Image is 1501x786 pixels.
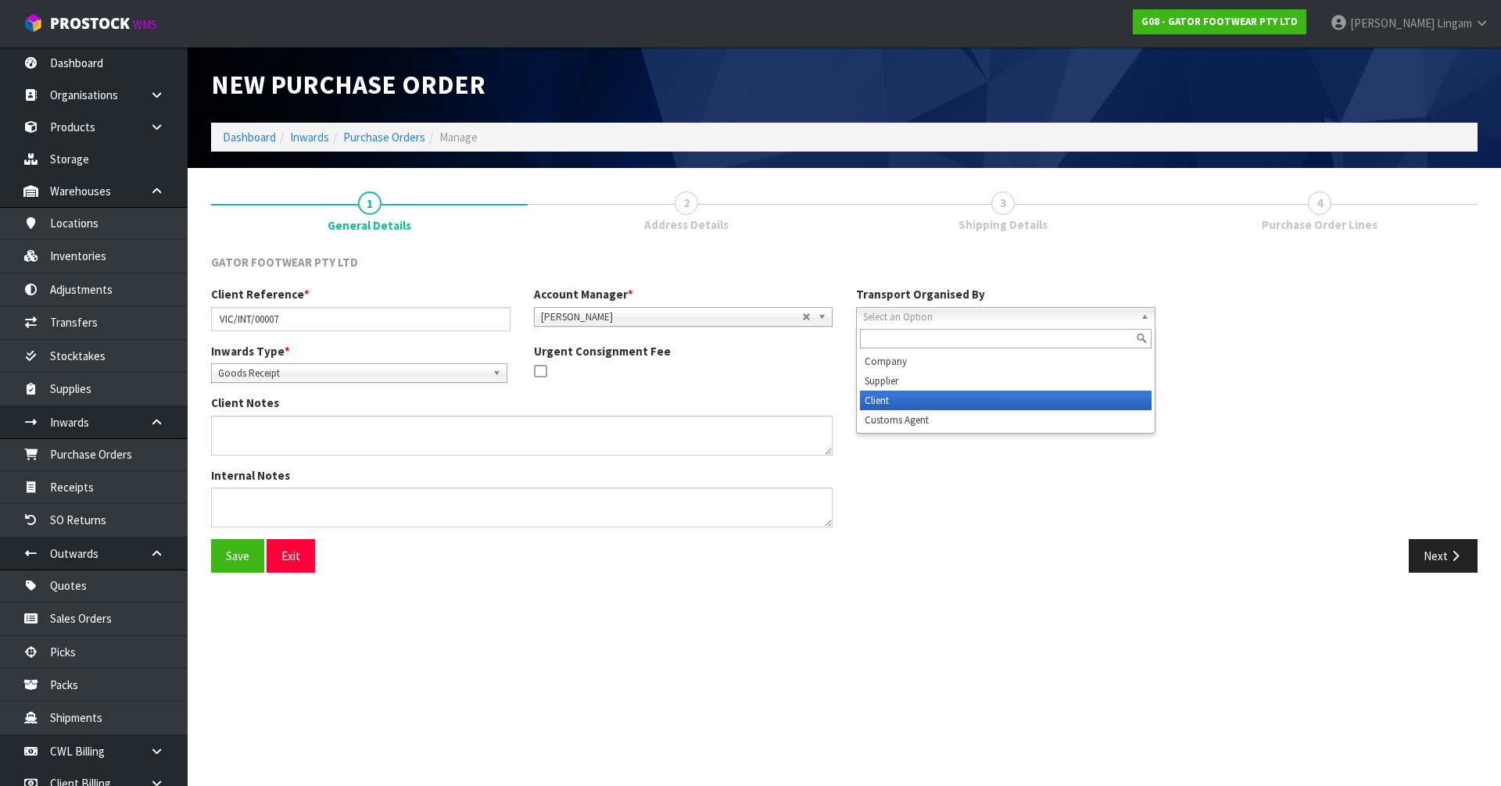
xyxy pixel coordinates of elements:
label: Client Reference [211,286,310,302]
span: [PERSON_NAME] [541,308,803,327]
span: Select an Option [863,308,1134,327]
span: 2 [675,191,698,215]
span: General Details [211,242,1478,585]
label: Urgent Consignment Fee [534,343,671,359]
span: 3 [991,191,1015,215]
span: Address Details [644,216,729,233]
span: 1 [358,191,382,215]
span: ProStock [50,13,130,34]
img: cube-alt.png [23,13,43,33]
a: Purchase Orders [343,130,425,145]
span: Shipping Details [958,216,1048,233]
label: Inwards Type [211,343,290,359]
span: General Details [328,217,411,234]
button: Next [1409,539,1478,573]
li: Client [860,391,1152,410]
label: Client Notes [211,395,279,411]
li: Customs Agent [860,410,1152,430]
label: Account Manager [534,286,633,302]
button: Save [211,539,264,573]
button: Exit [267,539,315,573]
label: Transport Organised By [856,286,985,302]
small: WMS [133,17,157,32]
li: Supplier [860,371,1152,391]
li: Company [860,352,1152,371]
span: GATOR FOOTWEAR PTY LTD [211,255,358,270]
span: New Purchase Order [211,68,485,101]
span: Manage [439,130,478,145]
label: Internal Notes [211,467,290,484]
span: Goods Receipt [218,364,486,383]
strong: G08 - GATOR FOOTWEAR PTY LTD [1141,15,1298,28]
a: G08 - GATOR FOOTWEAR PTY LTD [1133,9,1306,34]
input: Client Reference [211,307,510,331]
span: [PERSON_NAME] [1350,16,1435,30]
span: Lingam [1437,16,1472,30]
a: Dashboard [223,130,276,145]
a: Inwards [290,130,329,145]
span: 4 [1308,191,1331,215]
span: Purchase Order Lines [1262,216,1377,233]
